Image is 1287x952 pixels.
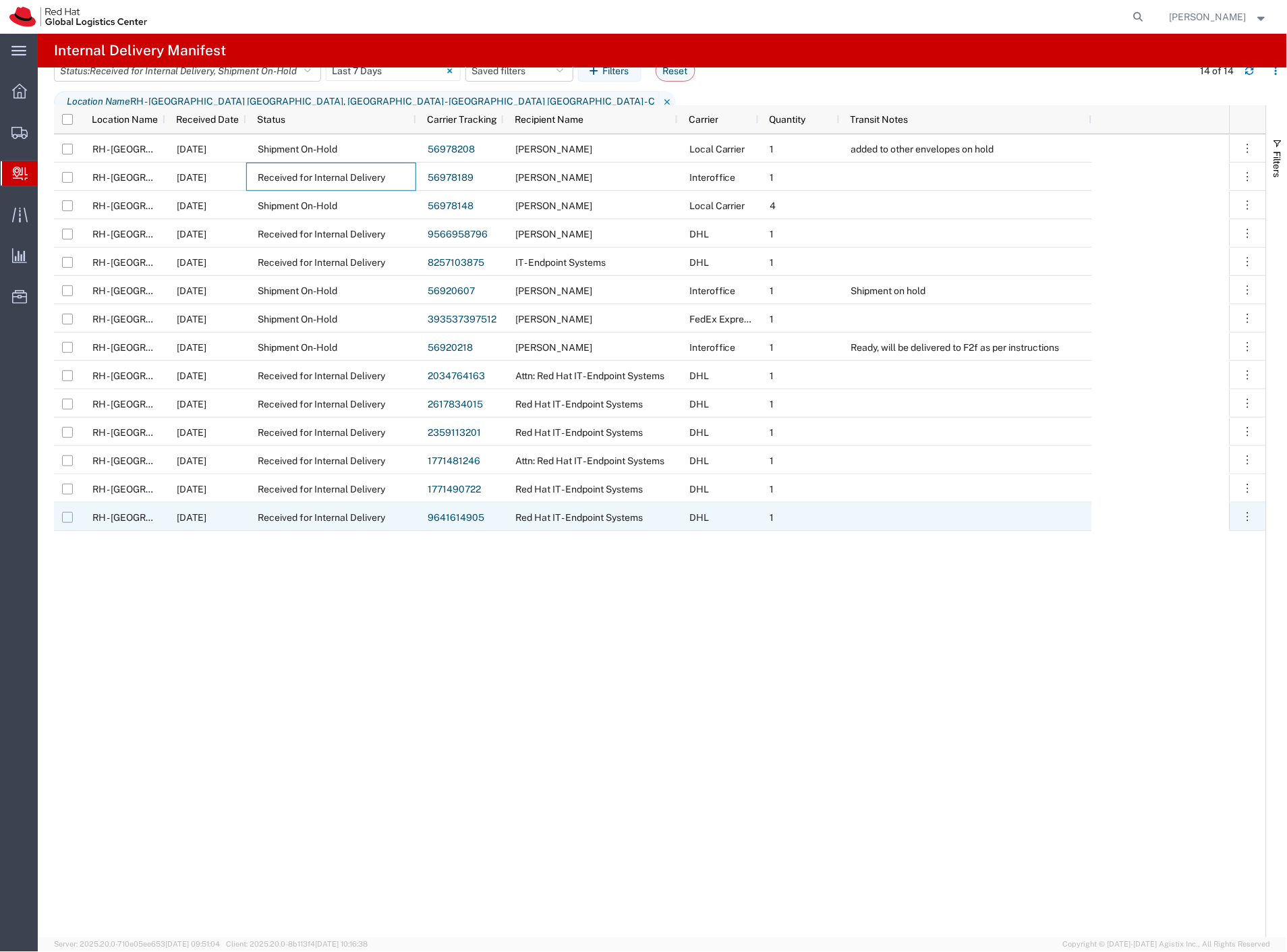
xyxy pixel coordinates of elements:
span: Attn: Red Hat IT - Endpoint Systems [515,455,664,466]
span: RH - Brno - Tech Park Brno - C [92,314,317,325]
span: Filters [1272,151,1283,177]
span: Local Carrier [689,200,745,211]
div: 14 of 14 [1201,64,1234,78]
span: Quantity [770,114,806,125]
span: Shipment on hold [851,285,926,296]
span: 1 [770,342,774,353]
span: FedEx Express [689,314,754,325]
span: DHL [689,484,709,495]
a: 1771490722 [428,484,481,495]
span: Katka Sedova [515,314,592,325]
a: 8257103875 [428,257,484,268]
button: Reset [656,60,695,82]
span: RH - Brno - Tech Park Brno - B [92,370,316,381]
button: Saved filters [465,60,573,82]
span: Status [257,114,285,125]
span: DHL [689,427,709,438]
span: DHL [689,257,709,268]
span: Location Name RH - Brno - Tech Park Brno - B, RH - Brno - Tech Park Brno - C [54,91,660,113]
span: Hana Babiarova [515,229,592,240]
span: DHL [689,512,709,523]
a: 56920218 [428,342,473,353]
span: Received for Internal Delivery [258,229,385,240]
span: Received for Internal Delivery [90,65,214,76]
span: RH - Brno - Tech Park Brno - B [92,342,316,353]
span: 09/30/2025 [177,257,206,268]
span: 09/30/2025 [177,144,206,155]
a: 9641614905 [428,512,484,523]
span: Ondrej Pohorelský [515,285,592,296]
span: Transit Notes [851,114,909,125]
span: 1 [770,512,774,523]
span: Attn: Red Hat IT - Endpoint Systems [515,370,664,381]
span: Shipment On-Hold [258,342,337,353]
span: 1 [770,229,774,240]
span: , Shipment On-Hold [214,65,297,76]
span: 09/29/2025 [177,427,206,438]
a: 9566958796 [428,229,488,240]
span: 1 [770,455,774,466]
span: 09/30/2025 [177,200,206,211]
span: Ready, will be delivered to F2f as per instructions [851,342,1060,353]
span: Server: 2025.20.0-710e05ee653 [54,941,220,949]
span: Shipment On-Hold [258,200,337,211]
span: 1 [770,399,774,410]
a: 2034764163 [428,370,485,381]
span: added to other envelopes on hold [851,144,994,155]
span: Aline Laizane [515,200,592,211]
span: 09/24/2025 [177,285,206,296]
span: Received for Internal Delivery [258,370,385,381]
span: 1 [770,370,774,381]
a: 56978148 [428,200,474,211]
span: Filip Lizuch [1170,9,1247,24]
span: 1 [770,427,774,438]
span: RH - Brno - Tech Park Brno - B [92,285,316,296]
span: RH - Brno - Tech Park Brno - C [92,144,317,155]
span: 4 [770,200,776,211]
i: Location Name [67,94,130,109]
span: Received for Internal Delivery [258,427,385,438]
a: 393537397512 [428,314,496,325]
span: 1 [770,314,774,325]
span: RH - Brno - Tech Park Brno - B [92,484,316,495]
span: Received for Internal Delivery [258,172,385,183]
span: Interoffice [689,342,736,353]
a: 2617834015 [428,399,483,410]
span: RH - Brno - Tech Park Brno - B [92,427,316,438]
span: Copyright © [DATE]-[DATE] Agistix Inc., All Rights Reserved [1063,939,1271,951]
span: Shipment On-Hold [258,144,337,155]
img: logo [9,7,147,27]
span: 09/24/2025 [177,342,206,353]
span: 09/29/2025 [177,399,206,410]
span: Shipment On-Hold [258,314,337,325]
a: 56978208 [428,144,475,155]
span: RH - Brno - Tech Park Brno - B [92,512,316,523]
span: DHL [689,370,709,381]
button: Status:Received for Internal Delivery, Shipment On-Hold [54,60,321,82]
span: Artem Denisov [515,172,592,183]
span: RH - Brno - Tech Park Brno - B [92,200,316,211]
span: Red Hat IT - Endpoint Systems [515,399,643,410]
span: Location Name [92,114,158,125]
span: 09/30/2025 [177,370,206,381]
span: Red Hat IT - Endpoint Systems [515,484,643,495]
a: 56978189 [428,172,474,183]
span: RH - Brno - Tech Park Brno - C [92,172,317,183]
span: DHL [689,455,709,466]
a: 56920607 [428,285,475,296]
span: IT - Endpoint Systems [515,257,606,268]
span: Received for Internal Delivery [258,399,385,410]
span: RH - Brno - Tech Park Brno - B [92,257,316,268]
span: DHL [689,229,709,240]
span: 1 [770,484,774,495]
span: Shipment On-Hold [258,285,337,296]
a: 1771481246 [428,455,480,466]
span: [DATE] 09:51:04 [165,941,220,949]
span: 09/30/2025 [177,484,206,495]
span: Michal Karm Babacek [515,144,592,155]
span: DHL [689,399,709,410]
span: Carrier [689,114,718,125]
span: Ashley Thurber [515,342,592,353]
span: 09/30/2025 [177,455,206,466]
span: 1 [770,144,774,155]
